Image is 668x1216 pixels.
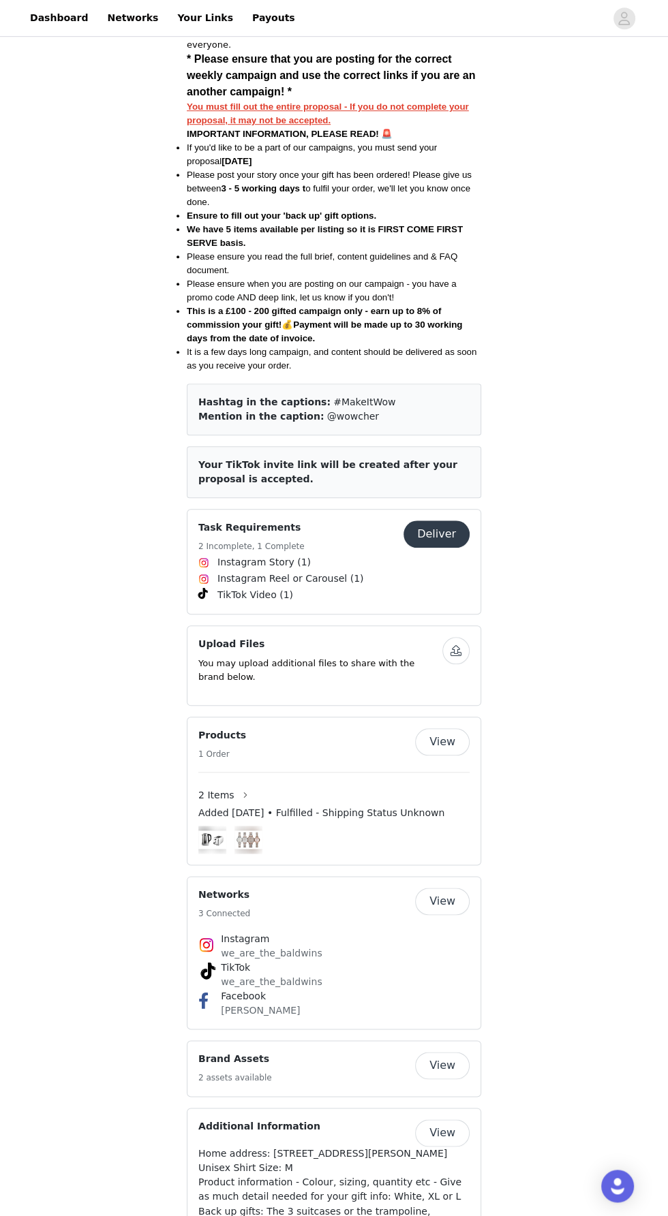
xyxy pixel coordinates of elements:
[198,1176,461,1202] span: Product information - Colour, sizing, quantity etc - Give as much detail needed for your gift inf...
[327,411,379,422] span: @wowcher
[187,306,462,343] span: 💰
[198,411,324,422] span: Mention in the caption:
[198,520,305,535] h4: Task Requirements
[198,1148,447,1159] span: Home address: [STREET_ADDRESS][PERSON_NAME]
[217,572,363,586] span: Instagram Reel or Carousel (1)
[169,3,241,33] a: Your Links
[198,1119,320,1134] h4: Additional Information
[198,830,226,849] img: Smart Kettle and Toaster (25 Aug)
[415,1052,470,1079] button: View
[221,183,305,193] strong: 3 - 5 working days t
[187,142,437,166] span: If you'd like to be a part of our campaigns, you must send your proposal
[198,1162,293,1173] span: Unisex Shirt Size: M
[198,637,442,651] h4: Upload Files
[244,3,303,33] a: Payouts
[187,102,469,125] strong: You must fill out the entire proposal - If you do not complete your proposal, it may not be accep...
[198,459,457,484] span: Your TikTok invite link will be created after your proposal is accepted.
[187,279,457,302] span: Please ensure when you are posting on our campaign - you have a promo code AND deep link, let us ...
[333,396,395,407] span: #MakeItWow
[198,574,209,584] img: Instagram Icon
[198,540,305,552] h5: 2 Incomplete, 1 Complete
[187,1040,481,1097] div: Brand Assets
[222,156,252,166] strong: [DATE]
[187,129,393,139] span: IMPORTANT INFORMATION, PLEASE READ! 🚨
[22,3,96,33] a: Dashboard
[187,319,462,343] strong: Payment will be made up to 30 working days from the date of invoice.
[221,946,447,961] p: we_are_the_baldwins
[187,347,476,371] span: It is a few days long campaign, and content should be delivered as soon as you receive your order.
[198,1072,272,1084] h5: 2 assets available
[618,7,631,29] div: avatar
[221,1003,447,1018] p: [PERSON_NAME]
[198,788,234,802] span: 2 Items
[415,1119,470,1147] button: View
[217,555,311,570] span: Instagram Story (1)
[187,717,481,865] div: Products
[198,806,444,820] span: Added [DATE] • Fulfilled - Shipping Status Unknown
[415,888,470,915] button: View
[198,657,442,683] p: You may upload additional files to share with the brand below.
[234,830,262,849] img: Ladies Emporio Armani Watch Sale (25 Aug)
[221,975,447,989] p: we_are_the_baldwins
[198,907,250,920] h5: 3 Connected
[187,211,376,221] span: Ensure to fill out your 'back up' gift options.
[198,937,215,953] img: Instagram Icon
[187,53,475,97] span: * Please ensure that you are posting for the correct weekly campaign and use the correct links if...
[198,888,250,902] h4: Networks
[187,170,472,207] span: Please post your story once your gift has been ordered! Please give us between o fulfil your orde...
[187,509,481,614] div: Task Requirements
[601,1170,634,1202] div: Open Intercom Messenger
[187,224,463,248] strong: We have 5 items available per listing so it is FIRST COME FIRST SERVE basis.
[187,306,376,316] strong: This is a £100 - 200 gifted campaign only - e
[221,989,447,1003] h4: Facebook
[221,932,447,946] h4: Instagram
[198,748,246,760] h5: 1 Order
[187,876,481,1029] div: Networks
[198,557,209,568] img: Instagram Icon
[221,961,447,975] h4: TikTok
[217,588,293,602] span: TikTok Video (1)
[187,251,457,275] span: Please ensure you read the full brief, content guidelines and & FAQ document.
[198,396,331,407] span: Hashtag in the captions:
[404,520,470,548] button: Deliver
[198,728,246,743] h4: Products
[99,3,166,33] a: Networks
[415,728,470,755] button: View
[198,1052,272,1066] h4: Brand Assets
